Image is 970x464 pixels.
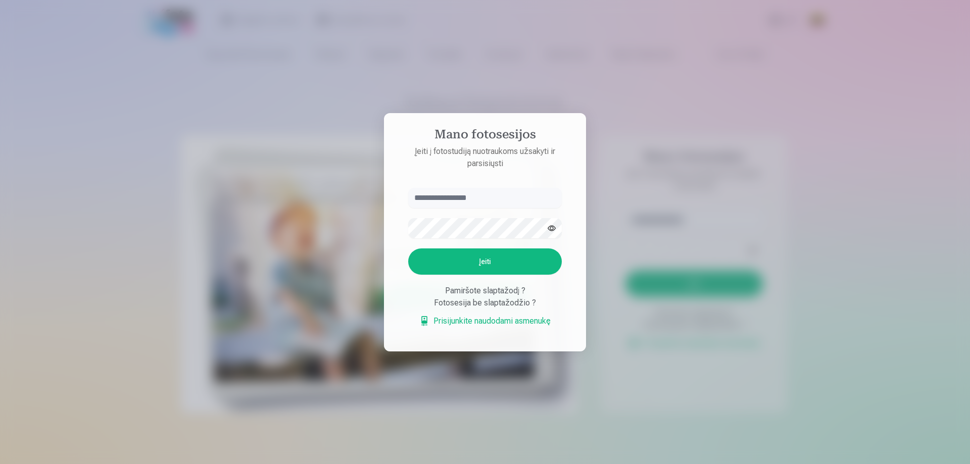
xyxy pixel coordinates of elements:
a: Prisijunkite naudodami asmenukę [419,315,551,327]
button: Įeiti [408,248,562,275]
div: Pamiršote slaptažodį ? [408,285,562,297]
div: Fotosesija be slaptažodžio ? [408,297,562,309]
p: Įeiti į fotostudiją nuotraukoms užsakyti ir parsisiųsti [398,145,572,170]
h4: Mano fotosesijos [398,127,572,145]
